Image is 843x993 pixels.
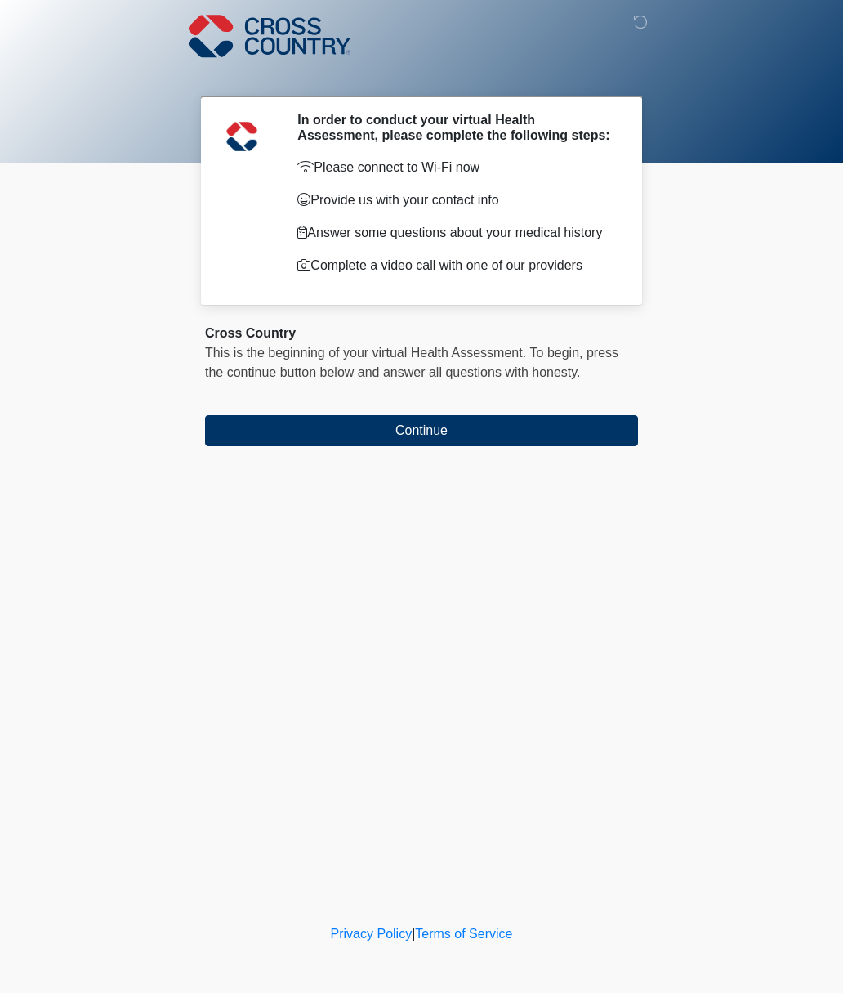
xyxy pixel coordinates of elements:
h1: ‎ ‎ ‎ [193,59,650,89]
img: Cross Country Logo [189,12,350,60]
img: Agent Avatar [217,112,266,161]
p: Please connect to Wi-Fi now [297,158,613,177]
a: Terms of Service [415,927,512,941]
a: Privacy Policy [331,927,413,941]
p: Complete a video call with one of our providers [297,256,613,275]
a: | [412,927,415,941]
span: This is the beginning of your virtual Health Assessment. [205,346,526,360]
p: Provide us with your contact info [297,190,613,210]
span: press the continue button below and answer all questions with honesty. [205,346,618,379]
button: Continue [205,415,638,446]
p: Answer some questions about your medical history [297,223,613,243]
h2: In order to conduct your virtual Health Assessment, please complete the following steps: [297,112,613,143]
div: Cross Country [205,324,638,343]
span: To begin, [530,346,587,360]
